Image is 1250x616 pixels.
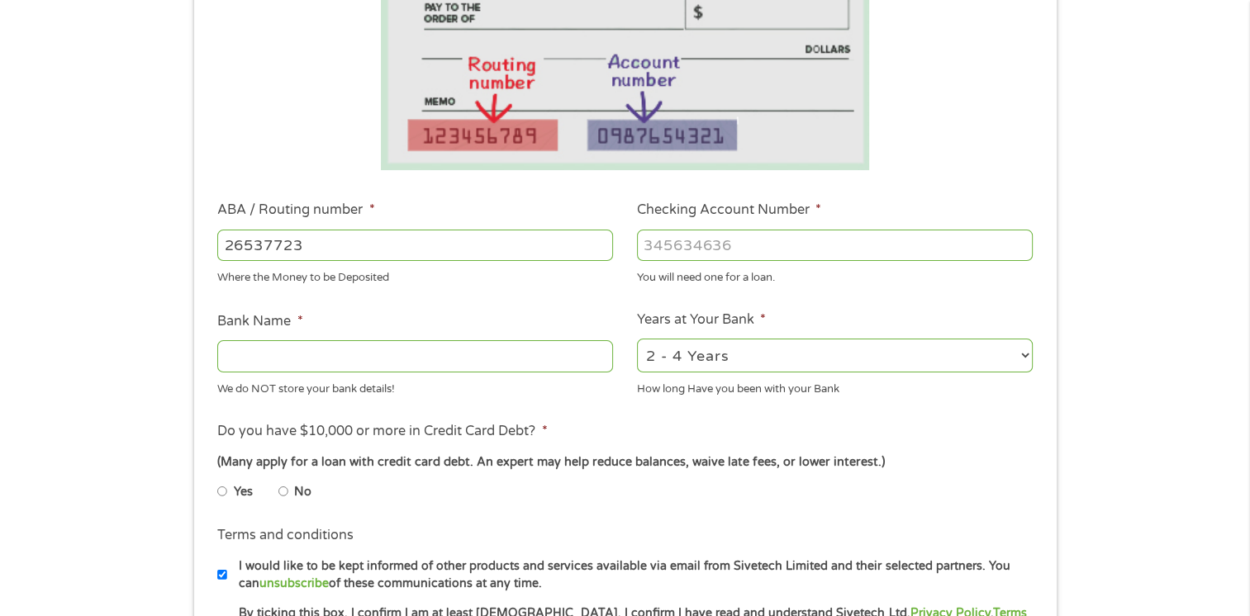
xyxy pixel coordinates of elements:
[217,230,613,261] input: 263177916
[637,201,821,219] label: Checking Account Number
[234,483,253,501] label: Yes
[217,264,613,287] div: Where the Money to be Deposited
[637,264,1033,287] div: You will need one for a loan.
[637,230,1033,261] input: 345634636
[217,527,354,544] label: Terms and conditions
[217,201,374,219] label: ABA / Routing number
[637,311,766,329] label: Years at Your Bank
[217,375,613,397] div: We do NOT store your bank details!
[217,453,1032,471] div: (Many apply for a loan with credit card debt. An expert may help reduce balances, waive late fees...
[259,576,329,590] a: unsubscribe
[227,557,1038,593] label: I would like to be kept informed of other products and services available via email from Sivetech...
[294,483,311,501] label: No
[217,313,302,330] label: Bank Name
[217,423,547,440] label: Do you have $10,000 or more in Credit Card Debt?
[637,375,1033,397] div: How long Have you been with your Bank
